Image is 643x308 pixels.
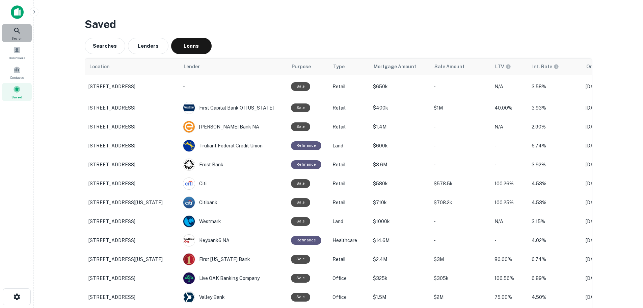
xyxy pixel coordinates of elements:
a: Saved [2,83,32,101]
img: picture [183,197,195,208]
div: Sale [291,198,310,207]
p: Office [332,293,366,301]
img: picture [183,140,195,151]
p: - [494,142,525,149]
p: $305k [434,275,488,282]
div: Sale [291,82,310,91]
div: Valley Bank [183,291,284,303]
span: Contacts [10,75,24,80]
iframe: Chat Widget [609,232,643,265]
a: Search [2,24,32,42]
p: [STREET_ADDRESS] [88,218,176,224]
img: picture [183,178,195,189]
span: Sale Amount [434,63,464,71]
a: Contacts [2,63,32,81]
div: First [US_STATE] Bank [183,253,284,265]
p: [STREET_ADDRESS] [88,237,176,243]
span: Location [89,63,110,71]
p: 4.53% [532,180,579,187]
p: $708.2k [434,199,488,206]
th: Lender [180,58,288,75]
p: [STREET_ADDRESS] [88,84,176,90]
h6: Int. Rate [532,63,552,70]
h6: LTV [495,63,504,70]
span: Borrowers [9,55,25,61]
p: $710k [373,199,427,206]
p: - [434,123,488,131]
p: $650k [373,83,427,90]
p: $580k [373,180,427,187]
th: LTVs displayed on the website are for informational purposes only and may be reported incorrectly... [491,58,528,75]
span: Type [333,63,345,71]
p: - [183,83,284,90]
p: 6.74% [532,142,579,149]
p: $2.4M [373,256,427,263]
p: 3.58% [532,83,579,90]
button: Loans [171,38,212,54]
p: $1M [434,104,488,112]
th: Sale Amount [430,58,491,75]
p: [STREET_ADDRESS] [88,162,176,168]
p: N/A [494,123,525,131]
p: $325k [373,275,427,282]
div: Sale [291,179,310,188]
p: - [434,83,488,90]
p: 106.56% [494,275,525,282]
p: $1000k [373,218,427,225]
p: 3.15% [532,218,579,225]
img: picture [183,159,195,170]
p: Retail [332,199,366,206]
span: Saved [11,94,22,100]
div: Sale [291,255,310,263]
p: 3.92% [532,161,579,168]
div: Frost Bank [183,159,284,171]
p: $600k [373,142,427,149]
th: Purpose [288,58,329,75]
p: Retail [332,180,366,187]
span: Purpose [292,63,311,71]
img: picture [183,121,195,133]
th: Mortgage Amount [370,58,430,75]
p: $3M [434,256,488,263]
button: Searches [85,38,125,54]
p: Office [332,275,366,282]
th: Type [329,58,370,75]
img: capitalize-icon.png [11,5,24,19]
p: 80.00% [494,256,525,263]
p: Healthcare [332,237,366,244]
p: $2M [434,293,488,301]
p: 75.00% [494,293,525,301]
p: - [494,237,525,244]
span: Search [11,35,23,41]
p: 40.00% [494,104,525,112]
h3: Saved [85,16,592,32]
div: LTVs displayed on the website are for informational purposes only and may be reported incorrectly... [495,63,511,70]
p: [STREET_ADDRESS] [88,124,176,130]
img: picture [183,254,195,265]
p: [STREET_ADDRESS] [88,275,176,281]
img: picture [183,235,195,246]
th: The interest rates displayed on the website are for informational purposes only and may be report... [528,58,582,75]
div: Borrowers [2,44,32,62]
div: Keybank6 NA [183,234,284,246]
p: 3.93% [532,104,579,112]
p: Retail [332,256,366,263]
img: picture [183,273,195,284]
button: Lenders [128,38,168,54]
p: - [434,237,488,244]
p: [STREET_ADDRESS][US_STATE] [88,199,176,206]
div: First Capital Bank Of [US_STATE] [183,102,284,114]
p: Retail [332,123,366,131]
div: Citi [183,177,284,190]
p: Land [332,218,366,225]
div: Sale [291,293,310,301]
p: [STREET_ADDRESS][US_STATE] [88,256,176,262]
p: 100.25% [494,199,525,206]
span: Mortgage Amount [374,63,416,71]
img: picture [183,291,195,303]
